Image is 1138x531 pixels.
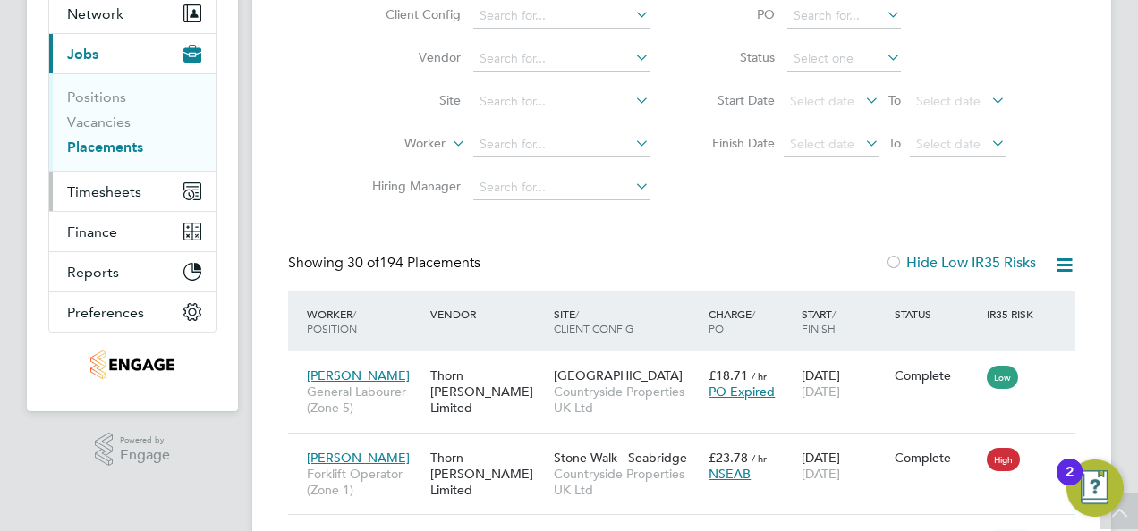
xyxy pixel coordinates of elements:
input: Select one [787,46,901,72]
span: 30 of [347,254,379,272]
div: IR35 Risk [982,298,1044,330]
span: To [883,88,906,112]
span: Countryside Properties UK Ltd [554,466,700,498]
input: Search for... [787,4,901,29]
span: Select date [916,136,981,152]
a: [PERSON_NAME]Forklift Operator (Zone 1)Thorn [PERSON_NAME] LimitedStone Walk - SeabridgeCountrysi... [302,440,1075,455]
span: Network [67,5,123,22]
a: Positions [67,88,126,105]
label: Hiring Manager [358,178,461,194]
span: Jobs [67,46,98,63]
input: Search for... [473,46,650,72]
span: Select date [790,136,854,152]
img: thornbaker-logo-retina.png [90,350,174,379]
span: / hr [752,369,767,383]
span: / hr [752,451,767,465]
div: Thorn [PERSON_NAME] Limited [426,358,549,426]
span: General Labourer (Zone 5) [307,383,421,416]
span: Engage [120,448,170,463]
span: Stone Walk - Seabridge [554,450,687,466]
div: Start [797,298,890,344]
div: Thorn [PERSON_NAME] Limited [426,441,549,508]
span: High [987,448,1020,471]
input: Search for... [473,175,650,200]
label: PO [694,6,775,22]
input: Search for... [473,4,650,29]
span: Powered by [120,433,170,448]
div: Complete [895,367,979,383]
span: [DATE] [802,466,840,482]
a: Placements [67,139,143,156]
div: Showing [288,254,484,273]
button: Preferences [49,292,216,332]
input: Search for... [473,132,650,157]
button: Open Resource Center, 2 new notifications [1066,459,1124,517]
button: Finance [49,212,216,251]
span: Select date [916,93,981,109]
label: Site [358,92,461,108]
span: / Client Config [554,307,633,335]
span: Timesheets [67,183,141,200]
span: PO Expired [709,383,775,400]
a: Powered byEngage [95,433,171,467]
span: Preferences [67,304,144,321]
div: Status [890,298,983,330]
div: [DATE] [797,441,890,491]
label: Hide Low IR35 Risks [885,254,1036,272]
span: [GEOGRAPHIC_DATA] [554,367,683,383]
span: [PERSON_NAME] [307,450,410,466]
span: [PERSON_NAME] [307,367,410,383]
div: Charge [704,298,797,344]
div: Worker [302,298,426,344]
label: Worker [343,135,446,153]
label: Finish Date [694,135,775,151]
div: 2 [1066,472,1074,495]
div: [DATE] [797,358,890,409]
label: Client Config [358,6,461,22]
span: NSEAB [709,466,751,482]
a: Vacancies [67,114,131,131]
span: / Finish [802,307,836,335]
input: Search for... [473,89,650,114]
label: Start Date [694,92,775,108]
button: Reports [49,252,216,291]
span: Reports [67,264,119,281]
a: Go to home page [48,350,217,379]
label: Status [694,49,775,65]
a: [PERSON_NAME]General Labourer (Zone 5)Thorn [PERSON_NAME] Limited[GEOGRAPHIC_DATA]Countryside Pro... [302,358,1075,373]
label: Vendor [358,49,461,65]
span: £23.78 [709,450,748,466]
span: Select date [790,93,854,109]
button: Jobs [49,34,216,73]
span: Low [987,366,1018,389]
div: Complete [895,450,979,466]
button: Timesheets [49,172,216,211]
span: To [883,131,906,155]
div: Jobs [49,73,216,171]
div: Vendor [426,298,549,330]
div: Site [549,298,704,344]
span: £18.71 [709,367,748,383]
span: Forklift Operator (Zone 1) [307,466,421,498]
span: 194 Placements [347,254,480,272]
span: / Position [307,307,357,335]
span: / PO [709,307,755,335]
span: Finance [67,223,117,240]
span: Countryside Properties UK Ltd [554,383,700,416]
span: [DATE] [802,383,840,400]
